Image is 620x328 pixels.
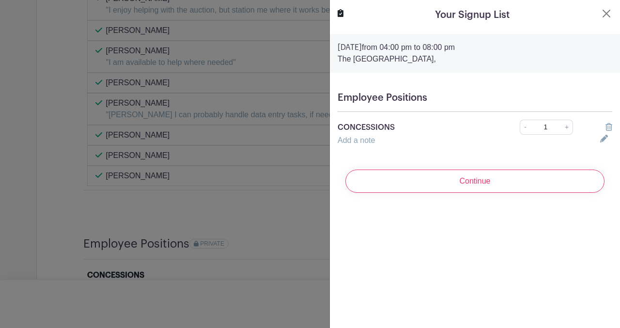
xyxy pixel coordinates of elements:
h5: Your Signup List [435,8,510,22]
button: Close [601,8,612,19]
p: from 04:00 pm to 08:00 pm [338,42,612,53]
p: The [GEOGRAPHIC_DATA], [338,53,612,65]
input: Continue [345,170,604,193]
strong: [DATE] [338,44,362,51]
a: - [520,120,530,135]
p: CONCESSIONS [338,122,493,133]
a: + [561,120,573,135]
h5: Employee Positions [338,92,612,104]
a: Add a note [338,136,375,144]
